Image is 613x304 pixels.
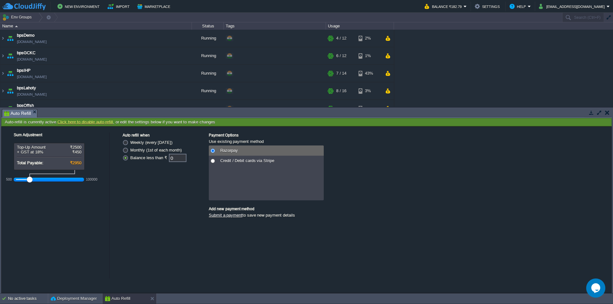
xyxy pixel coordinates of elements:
[108,3,132,10] button: Import
[8,293,48,304] div: No active tasks
[359,47,379,64] div: 1%
[130,140,172,145] label: Weekly (every [DATE])
[336,47,346,64] div: 6 / 12
[137,3,172,10] button: Marketplace
[17,102,34,109] a: bpsOffsh
[510,3,528,10] button: Help
[359,30,379,47] div: 2%
[359,65,379,82] div: 43%
[209,133,324,139] div: Payment Options
[72,150,81,154] span: ₹450
[130,148,182,152] label: Monthly (1st of each month)
[4,109,31,117] span: Auto Refill
[336,30,346,47] div: 4 / 12
[17,67,31,74] a: bpsIHP
[15,26,18,27] img: AMDAwAAAACH5BAEAAAAALAAAAAABAAEAAAICRAEAOw==
[192,65,224,82] div: Running
[219,148,238,153] span: Razorpay
[219,158,274,163] span: Credit / Debit cards via Stripe
[192,82,224,100] div: Running
[6,65,15,82] img: AMDAwAAAACH5BAEAAAAALAAAAAABAAEAAAICRAEAOw==
[6,100,15,117] img: AMDAwAAAACH5BAEAAAAALAAAAAABAAEAAAICRAEAOw==
[539,3,607,10] button: [EMAIL_ADDRESS][DOMAIN_NAME]
[6,177,12,181] div: 500
[17,32,34,39] a: bpsDemo
[17,91,47,98] a: [DOMAIN_NAME]
[359,82,379,100] div: 3%
[17,39,47,45] a: [DOMAIN_NAME]
[2,13,34,22] button: Env Groups
[192,22,223,30] div: Status
[130,155,167,160] label: Balance less than ₹
[123,133,150,137] label: Auto refill when
[51,295,97,302] button: Deployment Manager
[475,3,502,10] button: Settings
[336,82,346,100] div: 8 / 16
[17,160,81,165] div: Total Payable:
[224,22,326,30] div: Tags
[209,139,324,145] div: Use existing payment method
[17,74,47,80] a: [DOMAIN_NAME]
[70,145,81,150] span: ₹2500
[105,295,130,302] button: Auto Refill
[192,100,224,117] div: Running
[5,133,42,137] label: Sum Adjustment
[57,3,102,10] button: New Environment
[6,47,15,64] img: AMDAwAAAACH5BAEAAAAALAAAAAABAAEAAAICRAEAOw==
[425,3,464,10] button: Balance ₹182.79
[209,200,324,211] div: Add new payment method
[326,22,394,30] div: Usage
[209,211,324,220] div: to save new payment details
[0,100,5,117] img: AMDAwAAAACH5BAEAAAAALAAAAAABAAEAAAICRAEAOw==
[359,100,379,117] div: 1%
[1,22,192,30] div: Name
[0,82,5,100] img: AMDAwAAAACH5BAEAAAAALAAAAAABAAEAAAICRAEAOw==
[17,145,81,150] div: Top-Up Amount
[192,47,224,64] div: Running
[336,100,346,117] div: 8 / 15
[2,3,46,11] img: CloudJiffy
[0,65,5,82] img: AMDAwAAAACH5BAEAAAAALAAAAAABAAEAAAICRAEAOw==
[17,56,47,63] a: [DOMAIN_NAME]
[209,213,242,218] a: Submit a payment
[586,278,607,298] iframe: chat widget
[70,160,81,165] span: ₹2950
[0,30,5,47] img: AMDAwAAAACH5BAEAAAAALAAAAAABAAEAAAICRAEAOw==
[6,30,15,47] img: AMDAwAAAACH5BAEAAAAALAAAAAABAAEAAAICRAEAOw==
[17,150,81,154] div: + GST at 18%
[336,65,346,82] div: 7 / 14
[6,82,15,100] img: AMDAwAAAACH5BAEAAAAALAAAAAABAAEAAAICRAEAOw==
[192,30,224,47] div: Running
[0,47,5,64] img: AMDAwAAAACH5BAEAAAAALAAAAAABAAEAAAICRAEAOw==
[17,50,35,56] a: bpsGCKC
[1,118,612,126] div: Auto-refill is currently active. , or edit the settings below if you want to make changes
[86,177,97,181] div: 100000
[17,85,36,91] a: bpsLahoty
[57,120,113,124] a: Click here to disable auto-refill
